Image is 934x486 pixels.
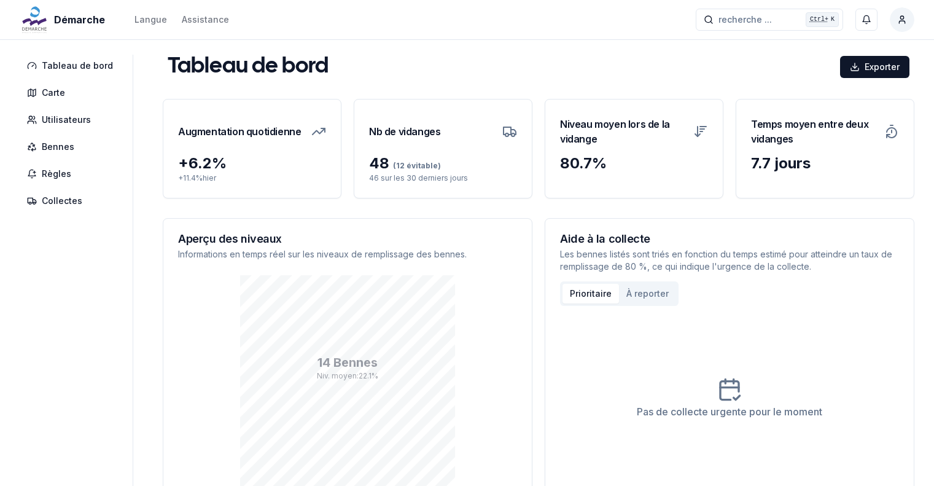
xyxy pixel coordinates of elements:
[560,233,899,245] h3: Aide à la collecte
[389,161,441,170] span: (12 évitable)
[42,168,71,180] span: Règles
[20,55,125,77] a: Tableau de bord
[20,136,125,158] a: Bennes
[560,248,899,273] p: Les bennes listés sont triés en fonction du temps estimé pour atteindre un taux de remplissage de...
[562,284,619,304] button: Prioritaire
[20,82,125,104] a: Carte
[369,173,517,183] p: 46 sur les 30 derniers jours
[696,9,843,31] button: recherche ...Ctrl+K
[619,284,676,304] button: À reporter
[178,233,517,245] h3: Aperçu des niveaux
[20,12,110,27] a: Démarche
[840,56,909,78] button: Exporter
[134,14,167,26] div: Langue
[20,5,49,34] img: Démarche Logo
[42,114,91,126] span: Utilisateurs
[178,154,326,173] div: + 6.2 %
[134,12,167,27] button: Langue
[560,154,708,173] div: 80.7 %
[182,12,229,27] a: Assistance
[42,141,74,153] span: Bennes
[20,163,125,185] a: Règles
[42,87,65,99] span: Carte
[369,114,440,149] h3: Nb de vidanges
[751,114,877,149] h3: Temps moyen entre deux vidanges
[168,55,329,79] h1: Tableau de bord
[560,114,686,149] h3: Niveau moyen lors de la vidange
[369,154,517,173] div: 48
[20,190,125,212] a: Collectes
[42,195,82,207] span: Collectes
[42,60,113,72] span: Tableau de bord
[178,173,326,183] p: + 11.4 % hier
[178,114,301,149] h3: Augmentation quotidienne
[718,14,772,26] span: recherche ...
[751,154,899,173] div: 7.7 jours
[20,109,125,131] a: Utilisateurs
[54,12,105,27] span: Démarche
[178,248,517,261] p: Informations en temps réel sur les niveaux de remplissage des bennes.
[637,404,822,419] div: Pas de collecte urgente pour le moment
